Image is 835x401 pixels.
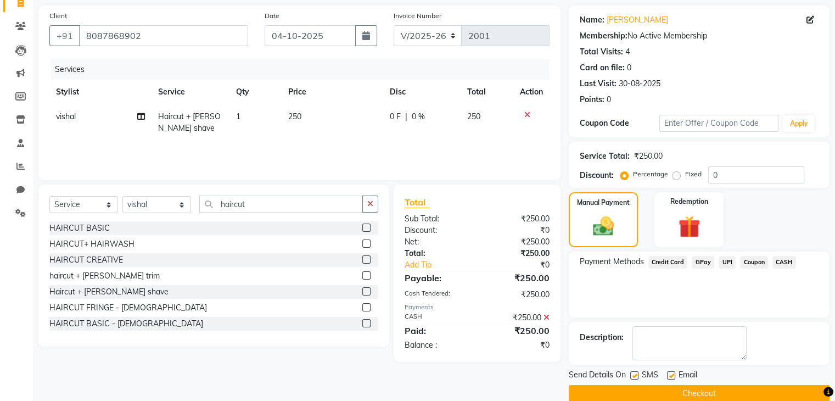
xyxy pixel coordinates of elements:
span: Email [679,369,697,383]
div: 0 [607,94,611,105]
div: Discount: [580,170,614,181]
div: ₹250.00 [634,151,663,162]
th: Stylist [49,80,152,104]
th: Qty [229,80,282,104]
div: haircut + [PERSON_NAME] trim [49,270,160,282]
div: Service Total: [580,151,630,162]
div: Services [51,59,558,80]
span: | [405,111,407,122]
div: ₹250.00 [477,248,558,259]
label: Client [49,11,67,21]
span: Haircut + [PERSON_NAME] shave [158,112,221,133]
div: Coupon Code [580,118,659,129]
span: 250 [288,112,301,121]
div: ₹250.00 [477,236,558,248]
th: Service [152,80,229,104]
th: Total [461,80,513,104]
th: Disc [383,80,461,104]
img: _cash.svg [586,214,620,238]
span: Credit Card [648,256,688,269]
div: ₹250.00 [477,324,558,337]
div: Net: [396,236,477,248]
div: Payable: [396,271,477,285]
input: Search by Name/Mobile/Email/Code [79,25,248,46]
div: Total: [396,248,477,259]
div: Payments [405,303,550,312]
span: 250 [467,112,480,121]
label: Invoice Number [394,11,441,21]
div: Membership: [580,30,627,42]
div: ₹250.00 [477,312,558,324]
th: Action [513,80,550,104]
div: No Active Membership [580,30,819,42]
img: _gift.svg [671,213,707,241]
div: Card on file: [580,62,625,74]
div: Name: [580,14,604,26]
div: 30-08-2025 [619,78,660,90]
span: 0 F [390,111,401,122]
div: Last Visit: [580,78,617,90]
div: Description: [580,332,624,343]
div: Sub Total: [396,213,477,225]
span: 0 % [412,111,425,122]
div: ₹250.00 [477,289,558,300]
span: vishal [56,112,76,121]
button: Apply [783,115,814,132]
div: 4 [625,46,630,58]
div: Cash Tendered: [396,289,477,300]
span: SMS [642,369,658,383]
div: Haircut + [PERSON_NAME] shave [49,286,169,298]
div: Paid: [396,324,477,337]
div: ₹0 [477,339,558,351]
div: Total Visits: [580,46,623,58]
span: 1 [236,112,240,121]
span: CASH [772,256,796,269]
div: Points: [580,94,604,105]
span: Payment Methods [580,256,644,268]
span: GPay [692,256,714,269]
div: HAIRCUT+ HAIRWASH [49,238,135,250]
div: ₹0 [490,259,557,271]
input: Enter Offer / Coupon Code [659,115,779,132]
span: Coupon [740,256,768,269]
div: ₹0 [477,225,558,236]
div: Balance : [396,339,477,351]
a: Add Tip [396,259,490,271]
th: Price [282,80,383,104]
div: ₹250.00 [477,213,558,225]
label: Redemption [670,197,708,207]
span: Send Details On [569,369,626,383]
div: 0 [627,62,631,74]
div: CASH [396,312,477,324]
span: UPI [719,256,736,269]
div: HAIRCUT FRINGE - [DEMOGRAPHIC_DATA] [49,302,207,314]
div: HAIRCUT BASIC [49,222,110,234]
a: [PERSON_NAME] [607,14,668,26]
label: Percentage [633,169,668,179]
label: Fixed [685,169,702,179]
button: +91 [49,25,80,46]
div: ₹250.00 [477,271,558,285]
label: Manual Payment [577,198,630,208]
label: Date [265,11,279,21]
input: Search or Scan [199,196,363,213]
div: HAIRCUT BASIC - [DEMOGRAPHIC_DATA] [49,318,203,330]
span: Total [405,197,430,208]
div: HAIRCUT CREATIVE [49,254,123,266]
div: Discount: [396,225,477,236]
